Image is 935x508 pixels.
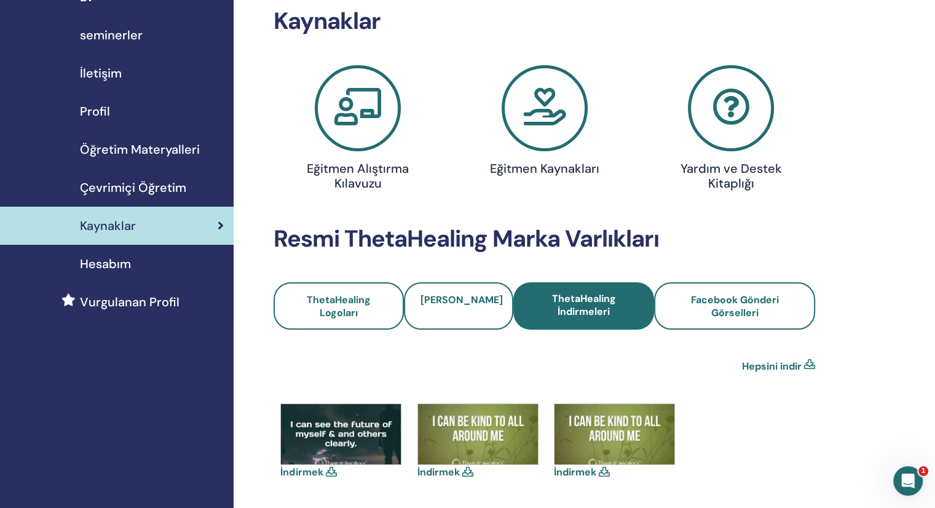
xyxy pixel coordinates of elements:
a: İndirmek [554,466,596,478]
span: Vurgulanan Profil [80,293,180,311]
span: Çevrimiçi Öğretim [80,178,186,197]
a: Facebook Gönderi Görselleri [654,282,815,330]
h4: Eğitmen Alıştırma Kılavuzu [298,161,418,191]
span: Öğretim Materyalleri [80,140,200,159]
a: Hepsini indir [742,359,802,374]
a: [PERSON_NAME] [404,282,513,330]
span: Hesabım [80,255,131,273]
span: Profil [80,102,110,121]
img: 13686498-1121079434616894-2049752548741443743-n.jpg [554,404,674,464]
img: 13686498-1121079434616894-2049752548741443743-n(1).jpg [418,404,538,464]
a: Eğitmen Alıştırma Kılavuzu [272,65,444,196]
a: İndirmek [417,466,460,478]
a: Yardım ve Destek Kitaplığı [645,65,817,196]
span: [PERSON_NAME] [420,293,503,306]
span: ThetaHealing İndirmeleri [552,292,616,318]
span: İletişim [80,64,122,82]
span: 1 [918,466,928,476]
a: ThetaHealing Logoları [274,282,404,330]
a: İndirmek [280,466,323,478]
a: Eğitmen Kaynakları [459,65,631,181]
h4: Eğitmen Kaynakları [484,161,605,176]
a: ThetaHealing İndirmeleri [513,282,654,330]
h2: Resmi ThetaHealing Marka Varlıkları [274,225,815,253]
h2: Kaynaklar [274,7,815,36]
iframe: Intercom live chat [893,466,923,496]
span: seminerler [80,26,143,44]
h4: Yardım ve Destek Kitaplığı [671,161,791,191]
img: 13590312-1105294182862086-7696083492339775815-n.jpg [281,404,401,464]
span: ThetaHealing Logoları [307,293,371,319]
span: Kaynaklar [80,216,136,235]
span: Facebook Gönderi Görselleri [691,293,779,319]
